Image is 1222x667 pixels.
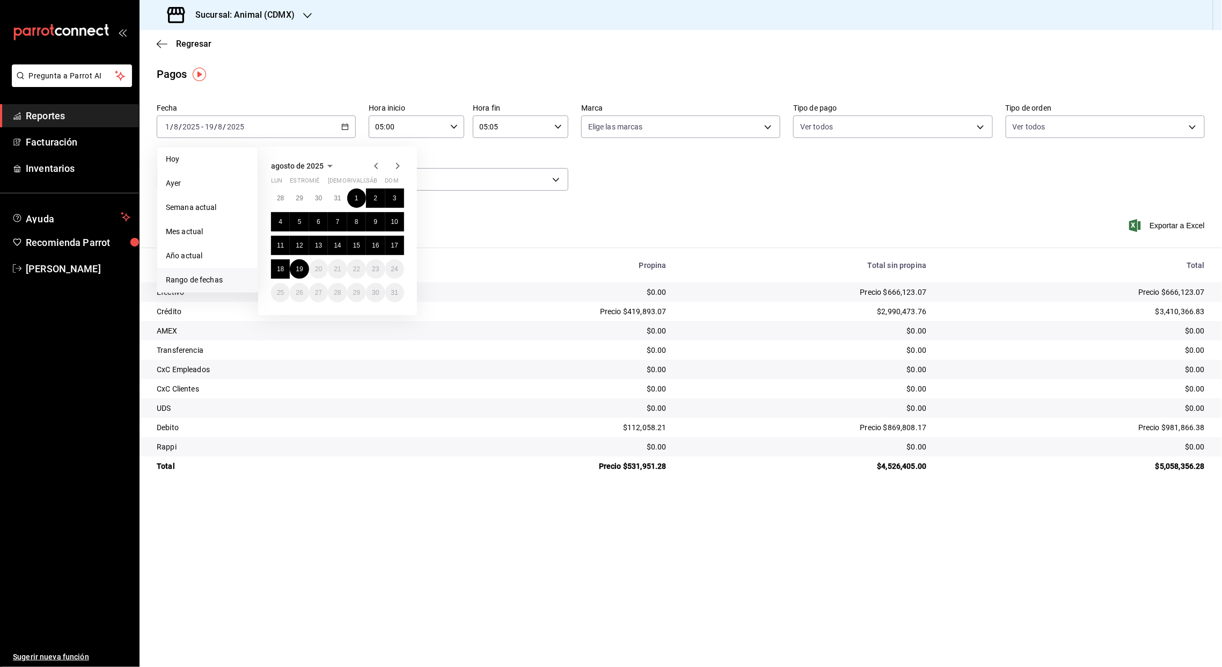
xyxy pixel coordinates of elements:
button: 28 de agosto de 2025 [328,283,347,302]
abbr: 24 de agosto de 2025 [391,265,398,273]
abbr: 31 de julio de 2025 [334,194,341,202]
span: / [223,122,226,131]
div: Precio $419,893.07 [420,306,667,317]
div: Total [157,461,403,472]
button: 19 de agosto de 2025 [290,259,309,279]
button: 29 de julio de 2025 [290,189,309,208]
abbr: 3 de agosto de 2025 [393,194,397,202]
button: 28 de julio de 2025 [271,189,290,208]
div: CxC Empleados [157,364,403,375]
abbr: 13 de agosto de 2025 [315,242,322,249]
div: Crédito [157,306,403,317]
div: Rappi [157,441,403,452]
button: 9 de agosto de 2025 [366,212,385,231]
abbr: 16 de agosto de 2025 [372,242,379,249]
abbr: 7 de agosto de 2025 [336,218,340,226]
button: 15 de agosto de 2025 [347,236,366,255]
div: $0.00 [943,345,1205,356]
abbr: viernes [347,177,377,189]
button: 14 de agosto de 2025 [328,236,347,255]
img: Marcador de información sobre herramientas [193,68,206,81]
div: $0.00 [420,441,667,452]
input: -- [165,122,170,131]
button: Exportar a Excel [1131,219,1205,232]
span: Ver todos [1013,121,1045,132]
span: / [214,122,217,131]
button: 21 de agosto de 2025 [328,259,347,279]
button: 12 de agosto de 2025 [290,236,309,255]
font: Sugerir nueva función [13,653,89,661]
span: Pregunta a Parrot AI [29,70,115,82]
abbr: 12 de agosto de 2025 [296,242,303,249]
label: Tipo de orden [1006,105,1205,112]
button: 17 de agosto de 2025 [385,236,404,255]
abbr: 8 de agosto de 2025 [355,218,358,226]
span: / [179,122,182,131]
abbr: domingo [385,177,399,189]
button: 13 de agosto de 2025 [309,236,328,255]
button: 4 de agosto de 2025 [271,212,290,231]
label: Fecha [157,105,356,112]
button: 31 de agosto de 2025 [385,283,404,302]
label: Usuarios [369,157,568,165]
div: $5,058,356.28 [943,461,1205,472]
abbr: 10 de agosto de 2025 [391,218,398,226]
abbr: 22 de agosto de 2025 [353,265,360,273]
div: Precio $666,123.07 [943,287,1205,298]
div: $0.00 [943,383,1205,394]
abbr: 29 de agosto de 2025 [353,289,360,296]
h3: Sucursal: Animal (CDMX) [187,9,295,21]
button: 24 de agosto de 2025 [385,259,404,279]
input: ---- [182,122,200,131]
button: 16 de agosto de 2025 [366,236,385,255]
button: 31 de julio de 2025 [328,189,347,208]
abbr: sábado [366,177,377,189]
button: 1 de agosto de 2025 [347,189,366,208]
button: 29 de agosto de 2025 [347,283,366,302]
span: Hoy [166,154,249,165]
div: $0.00 [420,345,667,356]
button: 5 de agosto de 2025 [290,212,309,231]
div: Precio $981,866.38 [943,422,1205,433]
div: Precio $531,951.28 [420,461,667,472]
abbr: 28 de julio de 2025 [277,194,284,202]
font: Exportar a Excel [1150,221,1205,230]
abbr: 20 de agosto de 2025 [315,265,322,273]
button: 25 de agosto de 2025 [271,283,290,302]
abbr: 23 de agosto de 2025 [372,265,379,273]
font: Recomienda Parrot [26,237,110,248]
abbr: 25 de agosto de 2025 [277,289,284,296]
button: 27 de agosto de 2025 [309,283,328,302]
div: $0.00 [684,345,927,356]
button: 8 de agosto de 2025 [347,212,366,231]
abbr: jueves [328,177,391,189]
div: CxC Clientes [157,383,403,394]
label: Tipo de pago [793,105,992,112]
span: Mes actual [166,226,249,237]
abbr: 19 de agosto de 2025 [296,265,303,273]
abbr: 1 de agosto de 2025 [355,194,358,202]
abbr: 28 de agosto de 2025 [334,289,341,296]
abbr: 6 de agosto de 2025 [317,218,320,226]
label: Hora fin [473,105,568,112]
abbr: 18 de agosto de 2025 [277,265,284,273]
abbr: 31 de agosto de 2025 [391,289,398,296]
button: 10 de agosto de 2025 [385,212,404,231]
div: $0.00 [943,364,1205,375]
abbr: 4 de agosto de 2025 [279,218,282,226]
div: Precio $666,123.07 [684,287,927,298]
div: $0.00 [420,403,667,414]
button: 30 de agosto de 2025 [366,283,385,302]
button: 20 de agosto de 2025 [309,259,328,279]
abbr: 9 de agosto de 2025 [374,218,377,226]
div: UDS [157,403,403,414]
div: AMEX [157,325,403,336]
abbr: 30 de agosto de 2025 [372,289,379,296]
div: $0.00 [943,403,1205,414]
div: $0.00 [684,403,927,414]
span: agosto de 2025 [271,162,324,170]
abbr: 21 de agosto de 2025 [334,265,341,273]
div: Total [943,261,1205,270]
input: -- [173,122,179,131]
